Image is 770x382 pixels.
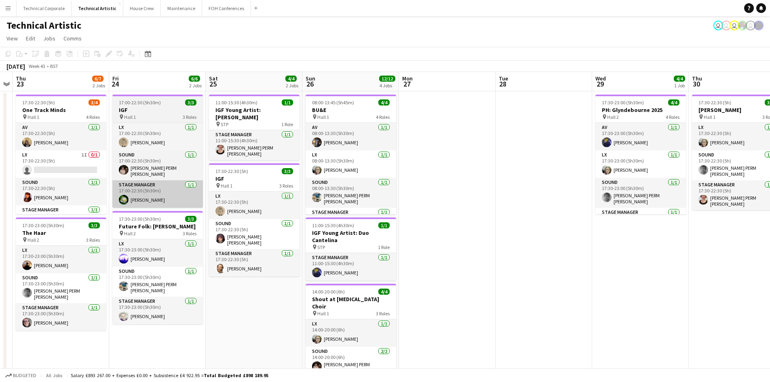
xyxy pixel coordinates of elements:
[17,0,72,16] button: Technical Corporate
[204,372,268,378] span: Total Budgeted £898 189.95
[6,35,18,42] span: View
[13,373,36,378] span: Budgeted
[50,63,58,69] div: BST
[27,63,47,69] span: Week 43
[754,21,764,30] app-user-avatar: Gabrielle Barr
[71,372,268,378] div: Salary £893 267.00 + Expenses £0.00 + Subsistence £4 922.95 =
[40,33,59,44] a: Jobs
[63,35,82,42] span: Comms
[721,21,731,30] app-user-avatar: Sally PERM Pochciol
[43,35,55,42] span: Jobs
[6,62,25,70] div: [DATE]
[60,33,85,44] a: Comms
[23,33,38,44] a: Edit
[746,21,755,30] app-user-avatar: Nathan PERM Birdsall
[26,35,35,42] span: Edit
[738,21,747,30] app-user-avatar: Zubair PERM Dhalla
[44,372,64,378] span: All jobs
[713,21,723,30] app-user-avatar: Liveforce Admin
[72,0,123,16] button: Technical Artistic
[4,371,38,380] button: Budgeted
[3,33,21,44] a: View
[202,0,251,16] button: FOH Conferences
[123,0,161,16] button: House Crew
[161,0,202,16] button: Maintenance
[730,21,739,30] app-user-avatar: Liveforce Admin
[6,19,81,32] h1: Technical Artistic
